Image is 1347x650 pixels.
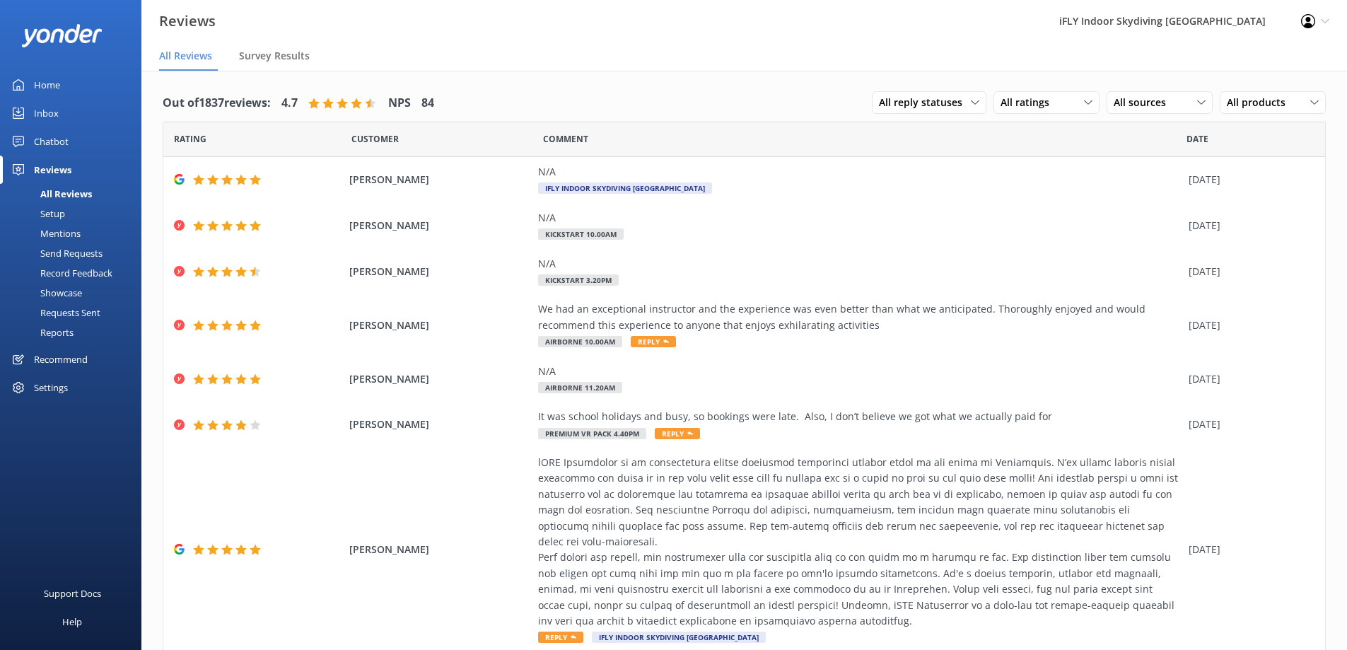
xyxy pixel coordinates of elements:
[538,228,624,240] span: Kickstart 10.00am
[351,132,399,146] span: Date
[631,336,676,347] span: Reply
[592,632,766,643] span: iFLY Indoor Skydiving [GEOGRAPHIC_DATA]
[1189,417,1307,432] div: [DATE]
[34,99,59,127] div: Inbox
[8,184,141,204] a: All Reviews
[655,428,700,439] span: Reply
[8,263,112,283] div: Record Feedback
[538,428,646,439] span: Premium VR Pack 4.40pm
[8,204,65,224] div: Setup
[1189,172,1307,187] div: [DATE]
[8,243,103,263] div: Send Requests
[388,94,411,112] h4: NPS
[349,264,532,279] span: [PERSON_NAME]
[349,542,532,557] span: [PERSON_NAME]
[538,164,1182,180] div: N/A
[8,184,92,204] div: All Reviews
[34,156,71,184] div: Reviews
[1186,132,1208,146] span: Date
[239,49,310,63] span: Survey Results
[538,632,583,643] span: Reply
[8,283,141,303] a: Showcase
[538,256,1182,272] div: N/A
[1189,264,1307,279] div: [DATE]
[159,49,212,63] span: All Reviews
[62,608,82,636] div: Help
[8,303,141,323] a: Requests Sent
[174,132,206,146] span: Date
[8,263,141,283] a: Record Feedback
[21,24,103,47] img: yonder-white-logo.png
[538,274,619,286] span: Kickstart 3.20pm
[538,301,1182,333] div: We had an exceptional instructor and the experience was even better than what we anticipated. Tho...
[1001,95,1058,110] span: All ratings
[538,210,1182,226] div: N/A
[349,371,532,387] span: [PERSON_NAME]
[281,94,298,112] h4: 4.7
[879,95,971,110] span: All reply statuses
[8,323,74,342] div: Reports
[1189,371,1307,387] div: [DATE]
[543,132,588,146] span: Question
[538,364,1182,379] div: N/A
[8,204,141,224] a: Setup
[34,345,88,373] div: Recommend
[8,303,100,323] div: Requests Sent
[8,224,141,243] a: Mentions
[1189,218,1307,233] div: [DATE]
[8,224,81,243] div: Mentions
[349,172,532,187] span: [PERSON_NAME]
[538,182,712,194] span: iFLY Indoor Skydiving [GEOGRAPHIC_DATA]
[1189,318,1307,333] div: [DATE]
[349,318,532,333] span: [PERSON_NAME]
[34,127,69,156] div: Chatbot
[1114,95,1174,110] span: All sources
[538,409,1182,424] div: It was school holidays and busy, so bookings were late. Also, I don’t believe we got what we actu...
[163,94,271,112] h4: Out of 1837 reviews:
[349,218,532,233] span: [PERSON_NAME]
[538,382,622,393] span: Airborne 11.20am
[349,417,532,432] span: [PERSON_NAME]
[44,579,101,608] div: Support Docs
[538,455,1182,629] div: lORE Ipsumdolor si am consectetura elitse doeiusmod temporinci utlabor etdol ma ali enima mi Veni...
[34,373,68,402] div: Settings
[34,71,60,99] div: Home
[1227,95,1294,110] span: All products
[538,336,622,347] span: Airborne 10.00am
[8,243,141,263] a: Send Requests
[421,94,434,112] h4: 84
[8,283,82,303] div: Showcase
[8,323,141,342] a: Reports
[159,10,216,33] h3: Reviews
[1189,542,1307,557] div: [DATE]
